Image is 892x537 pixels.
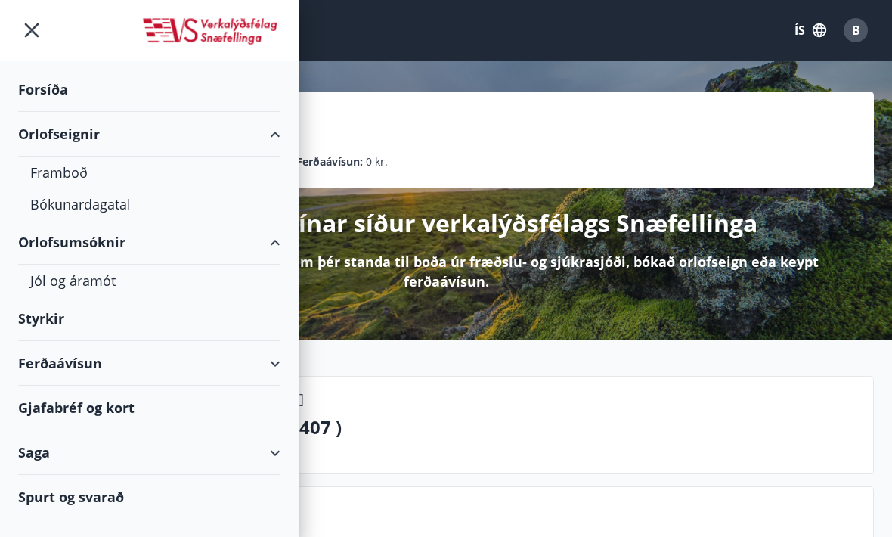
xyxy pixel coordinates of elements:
div: Orlofseignir [18,112,280,157]
div: Orlofsumsóknir [18,220,280,265]
p: Ferðaávísun : [296,154,363,170]
span: 0 kr. [366,154,388,170]
button: B [838,12,874,48]
div: Styrkir [18,296,280,341]
img: union_logo [141,17,280,47]
div: Gjafabréf og kort [18,386,280,430]
div: Framboð [30,157,268,188]
span: B [852,22,860,39]
div: Jól og áramót [30,265,268,296]
div: Saga [18,430,280,475]
p: Hér getur þú sótt um þá styrki sem þér standa til boða úr fræðslu- og sjúkrasjóði, bókað orlofsei... [42,252,850,291]
div: Bókunardagatal [30,188,268,220]
p: Velkomin á mínar síður verkalýðsfélags Snæfellinga [135,206,757,240]
button: ÍS [786,17,835,44]
button: menu [18,17,45,44]
div: Ferðaávísun [18,341,280,386]
p: Þorrasalir 13 – 15 ( 407 ) [129,414,861,440]
div: Spurt og svarað [18,475,280,519]
div: Forsíða [18,67,280,112]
